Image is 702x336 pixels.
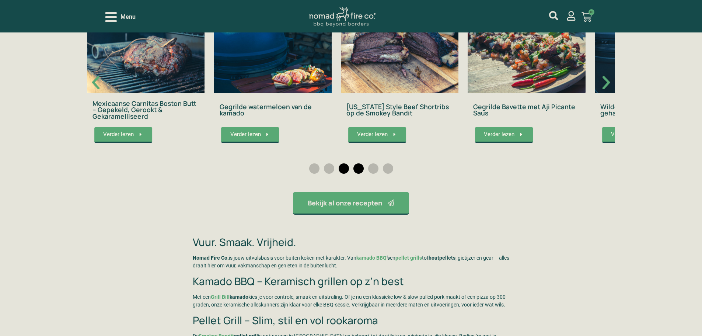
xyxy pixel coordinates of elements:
[87,74,105,91] div: Vorige slide
[105,11,136,24] div: Open/Close Menu
[383,163,393,174] span: Ga naar slide 6
[566,11,576,21] a: mijn account
[87,3,205,93] img: Mexicaanse carnitas BBQ recept Heydehoeve Boston Butt
[597,74,615,91] div: Volgende slide
[193,293,510,309] p: Met een kies je voor controle, smaak en uitstraling. Of je nu een klassieke low & slow pulled por...
[368,163,378,174] span: Ga naar slide 5
[193,254,510,270] p: is jouw uitvalsbasis voor buiten koken met karakter. Van en tot , gietijzer en gear – alles draai...
[193,236,510,249] h3: Vuur. Smaak. Vrijheid.
[211,294,248,300] strong: kamado
[211,294,230,300] a: Grill Bill
[193,275,510,288] h3: Kamado BBQ – Keramisch grillen op z’n best
[220,102,312,118] a: Gegrilde watermeloen van de kamado
[230,132,261,137] span: Verder lezen
[341,3,458,93] img: Shortribs op de pellet grill
[193,314,510,327] h3: Pellet Grill – Slim, stil en vol rookaroma
[589,9,594,15] span: 0
[87,3,205,150] div: 3 / 6
[293,192,409,215] a: kamado bbq recepten
[103,132,134,137] span: Verder lezen
[395,255,422,261] a: pellet grills
[308,200,382,206] span: Bekijk al onze recepten
[339,163,349,174] span: Ga naar slide 3
[468,3,585,93] img: Bavette op de kamado
[602,127,660,143] a: Verder lezen
[473,102,575,118] a: Gegrilde Bavette met Aji Picante Saus
[346,102,449,118] a: [US_STATE] Style Beef Shortribs op de Smokey Bandit
[468,3,585,150] div: 6 / 6
[193,255,229,261] strong: Nomad Fire Co.
[92,99,196,121] a: Mexicaanse Carnitas Boston Butt – Gepekeld, Gerookt & Gekaramelliseerd
[475,127,533,143] a: Verder lezen
[356,255,390,261] strong: ‘s
[573,7,601,27] a: 0
[94,127,152,143] a: Verder lezen
[611,132,642,137] span: Verder lezen
[357,132,388,137] span: Verder lezen
[484,132,514,137] span: Verder lezen
[121,13,136,21] span: Menu
[356,255,387,261] a: kamado BBQ
[214,3,332,93] img: gegrilde watermeloen op de kamado
[309,7,376,27] img: Nomad Logo
[214,3,332,150] div: 4 / 6
[353,163,364,174] span: Ga naar slide 4
[600,102,689,118] a: Wildgevuld skilletbrood met gehakt en ei
[348,127,406,143] a: Verder lezen
[221,127,279,143] a: Verder lezen
[309,163,319,174] span: Ga naar slide 1
[549,11,558,20] a: mijn account
[324,163,334,174] span: Ga naar slide 2
[429,255,455,261] strong: houtpellets
[341,3,458,150] div: 5 / 6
